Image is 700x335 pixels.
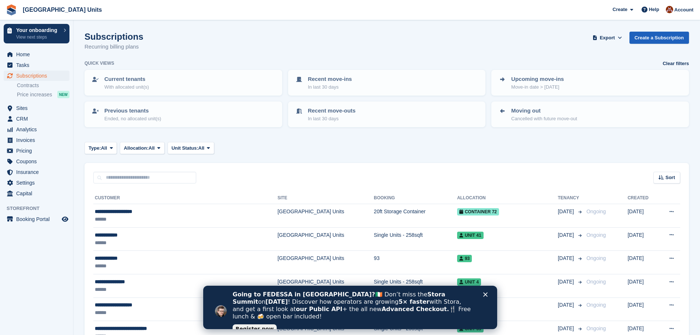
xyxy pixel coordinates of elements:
[628,227,658,251] td: [DATE]
[665,174,675,181] span: Sort
[16,34,60,40] p: View next steps
[457,255,472,262] span: 93
[168,142,214,154] button: Unit Status: All
[16,188,60,199] span: Capital
[289,71,485,95] a: Recent move-ins In last 30 days
[628,297,658,321] td: [DATE]
[4,156,69,167] a: menu
[29,39,73,47] a: Register now
[628,274,658,297] td: [DATE]
[17,91,52,98] span: Price increases
[374,192,457,204] th: Booking
[203,286,497,329] iframe: Intercom live chat banner
[85,60,114,67] h6: Quick views
[308,107,356,115] p: Recent move-outs
[289,102,485,126] a: Recent move-outs In last 30 days
[16,135,60,145] span: Invoices
[89,145,101,152] span: Type:
[492,71,688,95] a: Upcoming move-ins Move-in date > [DATE]
[124,145,148,152] span: Allocation:
[4,188,69,199] a: menu
[16,49,60,60] span: Home
[85,32,143,42] h1: Subscriptions
[4,49,69,60] a: menu
[308,83,352,91] p: In last 30 days
[4,114,69,124] a: menu
[649,6,659,13] span: Help
[558,301,575,309] span: [DATE]
[16,167,60,177] span: Insurance
[7,205,73,212] span: Storefront
[628,251,658,274] td: [DATE]
[277,274,374,297] td: [GEOGRAPHIC_DATA] Units
[586,232,606,238] span: Ongoing
[591,32,624,44] button: Export
[457,232,484,239] span: Unit 41
[16,146,60,156] span: Pricing
[663,60,689,67] a: Clear filters
[93,192,277,204] th: Customer
[628,192,658,204] th: Created
[172,145,198,152] span: Unit Status:
[4,60,69,70] a: menu
[277,251,374,274] td: [GEOGRAPHIC_DATA] Units
[16,103,60,113] span: Sites
[16,60,60,70] span: Tasks
[674,6,693,14] span: Account
[457,278,481,286] span: Unit 4
[374,227,457,251] td: Single Units - 258sqft
[4,167,69,177] a: menu
[16,71,60,81] span: Subscriptions
[61,215,69,224] a: Preview store
[492,102,688,126] a: Moving out Cancelled with future move-out
[85,43,143,51] p: Recurring billing plans
[198,145,205,152] span: All
[16,214,60,224] span: Booking Portal
[558,231,575,239] span: [DATE]
[85,71,281,95] a: Current tenants With allocated unit(s)
[85,102,281,126] a: Previous tenants Ended, no allocated unit(s)
[120,142,165,154] button: Allocation: All
[374,204,457,228] td: 20ft Storage Container
[104,75,149,83] p: Current tenants
[277,227,374,251] td: [GEOGRAPHIC_DATA] Units
[17,90,69,99] a: Price increases NEW
[104,115,161,122] p: Ended, no allocated unit(s)
[4,146,69,156] a: menu
[613,6,627,13] span: Create
[4,71,69,81] a: menu
[629,32,689,44] a: Create a Subscription
[558,325,575,332] span: [DATE]
[57,91,69,98] div: NEW
[457,208,499,215] span: Container 72
[558,254,575,262] span: [DATE]
[600,34,615,42] span: Export
[666,6,673,13] img: Laura Clinnick
[104,83,149,91] p: With allocated unit(s)
[374,274,457,297] td: Single Units - 258sqft
[308,115,356,122] p: In last 30 days
[16,178,60,188] span: Settings
[457,192,558,204] th: Allocation
[628,204,658,228] td: [DATE]
[511,75,564,83] p: Upcoming move-ins
[586,279,606,285] span: Ongoing
[586,255,606,261] span: Ongoing
[586,325,606,331] span: Ongoing
[4,214,69,224] a: menu
[308,75,352,83] p: Recent move-ins
[16,114,60,124] span: CRM
[511,107,577,115] p: Moving out
[4,103,69,113] a: menu
[511,115,577,122] p: Cancelled with future move-out
[586,209,606,214] span: Ongoing
[101,145,107,152] span: All
[4,178,69,188] a: menu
